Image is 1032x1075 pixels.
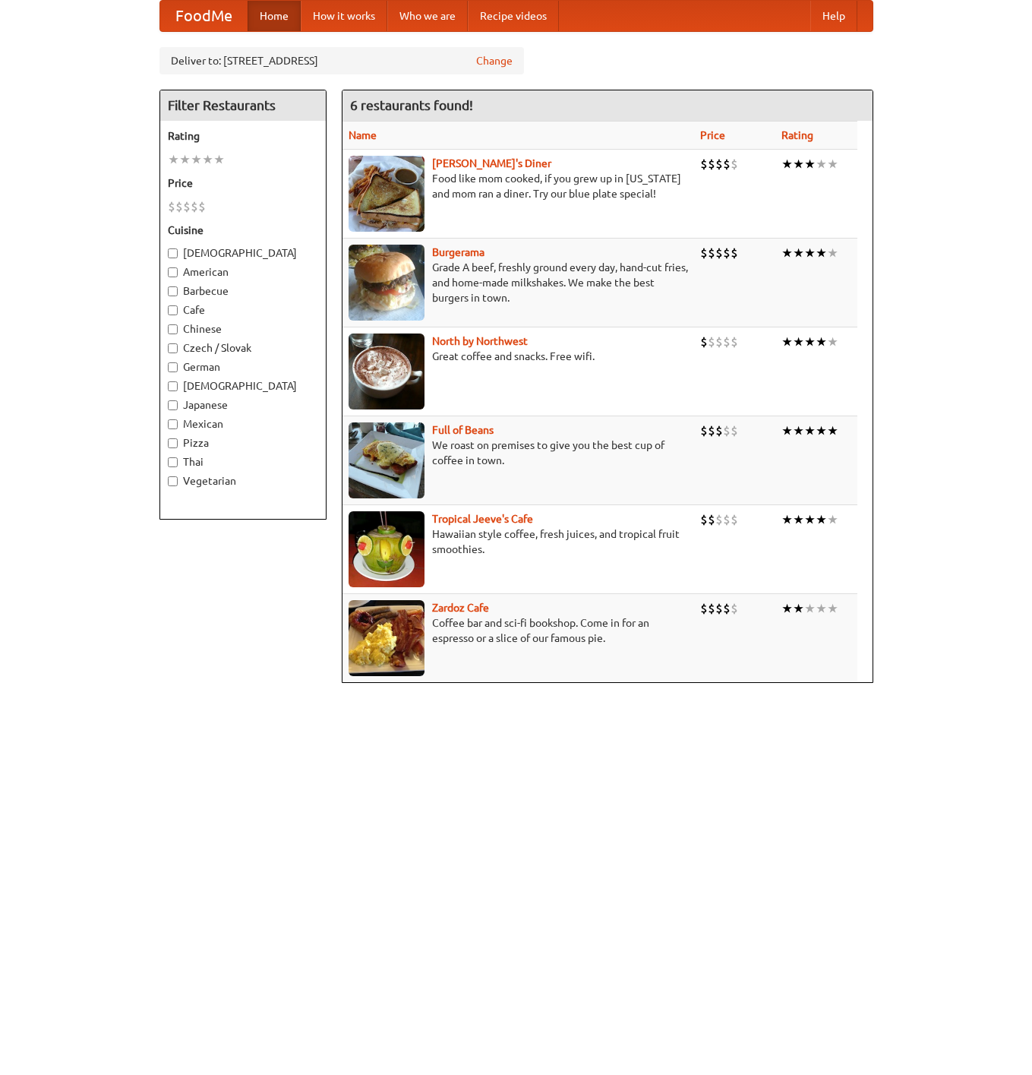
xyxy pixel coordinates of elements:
[168,362,178,372] input: German
[731,156,738,172] li: $
[349,334,424,409] img: north.jpg
[793,600,804,617] li: ★
[349,600,424,676] img: zardoz.jpg
[781,334,793,350] li: ★
[827,245,838,261] li: ★
[349,171,688,201] p: Food like mom cooked, if you grew up in [US_STATE] and mom ran a diner. Try our blue plate special!
[168,324,178,334] input: Chinese
[731,511,738,528] li: $
[168,286,178,296] input: Barbecue
[168,305,178,315] input: Cafe
[168,302,318,318] label: Cafe
[816,245,827,261] li: ★
[816,334,827,350] li: ★
[213,151,225,168] li: ★
[700,511,708,528] li: $
[715,156,723,172] li: $
[168,151,179,168] li: ★
[723,334,731,350] li: $
[781,245,793,261] li: ★
[349,156,424,232] img: sallys.jpg
[715,245,723,261] li: $
[349,511,424,587] img: jeeves.jpg
[168,419,178,429] input: Mexican
[168,378,318,394] label: [DEMOGRAPHIC_DATA]
[804,422,816,439] li: ★
[708,422,715,439] li: $
[793,156,804,172] li: ★
[715,334,723,350] li: $
[168,416,318,432] label: Mexican
[387,1,468,31] a: Who we are
[432,513,533,525] a: Tropical Jeeve's Cafe
[708,156,715,172] li: $
[804,600,816,617] li: ★
[432,335,528,347] a: North by Northwest
[781,129,813,141] a: Rating
[700,422,708,439] li: $
[191,151,202,168] li: ★
[349,245,424,321] img: burgerama.jpg
[827,156,838,172] li: ★
[468,1,559,31] a: Recipe videos
[175,198,183,215] li: $
[349,422,424,498] img: beans.jpg
[731,245,738,261] li: $
[715,511,723,528] li: $
[350,98,473,112] ng-pluralize: 6 restaurants found!
[731,600,738,617] li: $
[432,602,489,614] a: Zardoz Cafe
[793,422,804,439] li: ★
[731,422,738,439] li: $
[432,246,484,258] a: Burgerama
[723,511,731,528] li: $
[301,1,387,31] a: How it works
[168,128,318,144] h5: Rating
[781,511,793,528] li: ★
[723,156,731,172] li: $
[168,397,318,413] label: Japanese
[349,615,688,646] p: Coffee bar and sci-fi bookshop. Come in for an espresso or a slice of our famous pie.
[168,321,318,337] label: Chinese
[168,175,318,191] h5: Price
[804,334,816,350] li: ★
[827,600,838,617] li: ★
[168,245,318,261] label: [DEMOGRAPHIC_DATA]
[700,245,708,261] li: $
[183,198,191,215] li: $
[827,422,838,439] li: ★
[168,473,318,488] label: Vegetarian
[349,260,688,305] p: Grade A beef, freshly ground every day, hand-cut fries, and home-made milkshakes. We make the bes...
[432,424,494,436] a: Full of Beans
[168,223,318,238] h5: Cuisine
[168,400,178,410] input: Japanese
[476,53,513,68] a: Change
[349,129,377,141] a: Name
[827,511,838,528] li: ★
[168,248,178,258] input: [DEMOGRAPHIC_DATA]
[708,511,715,528] li: $
[700,600,708,617] li: $
[700,334,708,350] li: $
[816,600,827,617] li: ★
[804,511,816,528] li: ★
[202,151,213,168] li: ★
[708,245,715,261] li: $
[781,422,793,439] li: ★
[160,1,248,31] a: FoodMe
[168,267,178,277] input: American
[731,334,738,350] li: $
[715,600,723,617] li: $
[715,422,723,439] li: $
[708,600,715,617] li: $
[168,359,318,375] label: German
[432,157,551,169] a: [PERSON_NAME]'s Diner
[810,1,857,31] a: Help
[168,264,318,280] label: American
[793,334,804,350] li: ★
[781,156,793,172] li: ★
[700,129,725,141] a: Price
